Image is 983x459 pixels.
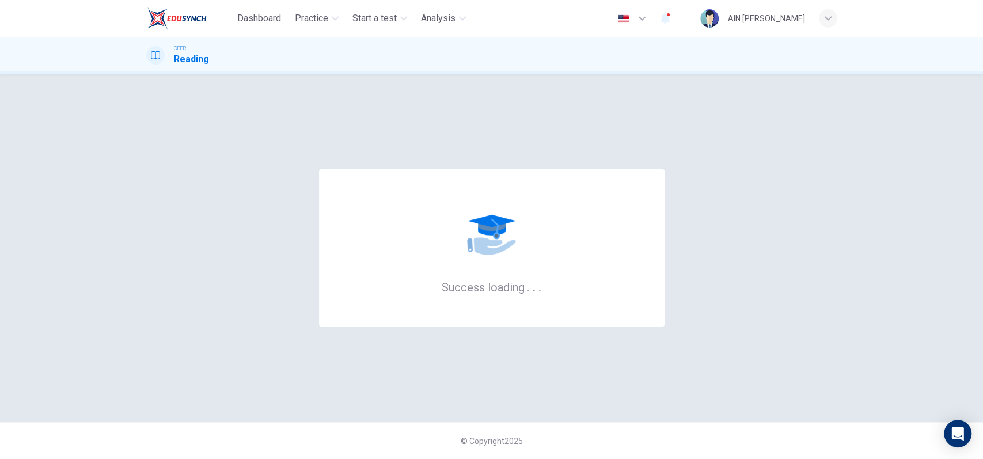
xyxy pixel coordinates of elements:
[146,7,233,30] a: EduSynch logo
[442,279,542,294] h6: Success loading
[348,8,412,29] button: Start a test
[728,12,805,25] div: AIN [PERSON_NAME]
[526,276,530,295] h6: .
[538,276,542,295] h6: .
[421,12,456,25] span: Analysis
[174,52,209,66] h1: Reading
[352,12,397,25] span: Start a test
[700,9,719,28] img: Profile picture
[616,14,631,23] img: en
[416,8,470,29] button: Analysis
[290,8,343,29] button: Practice
[461,437,523,446] span: © Copyright 2025
[237,12,281,25] span: Dashboard
[146,7,207,30] img: EduSynch logo
[174,44,186,52] span: CEFR
[295,12,328,25] span: Practice
[233,8,286,29] button: Dashboard
[532,276,536,295] h6: .
[944,420,971,447] div: Open Intercom Messenger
